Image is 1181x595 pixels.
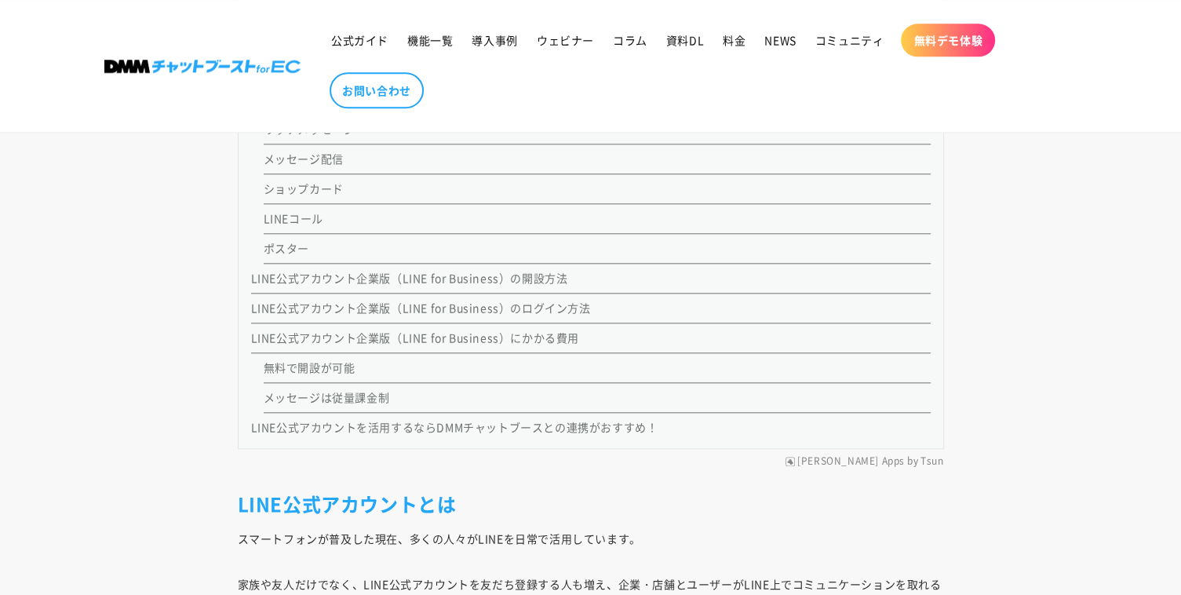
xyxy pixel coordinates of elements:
[342,83,411,97] span: お問い合わせ
[264,360,355,375] a: 無料で開設が可能
[920,455,943,468] a: Tsun
[330,72,424,108] a: お問い合わせ
[472,33,517,47] span: 導入事例
[264,181,344,196] a: ショップカード
[264,210,323,226] a: LINEコール
[251,330,579,345] a: LINE公式アカウント企業版（LINE for Business）にかかる費用
[786,457,795,466] img: RuffRuff Apps
[755,24,805,57] a: NEWS
[462,24,527,57] a: 導入事例
[657,24,713,57] a: 資料DL
[264,240,309,256] a: ポスター
[331,33,388,47] span: 公式ガイド
[764,33,796,47] span: NEWS
[806,24,894,57] a: コミュニティ
[398,24,462,57] a: 機能一覧
[901,24,995,57] a: 無料デモ体験
[666,33,704,47] span: 資料DL
[251,300,591,316] a: LINE公式アカウント企業版（LINE for Business）のログイン方法
[537,33,594,47] span: ウェビナー
[238,527,944,549] p: スマートフォンが普及した現在、多くの人々がLINEを日常で活用しています。
[407,33,453,47] span: 機能一覧
[527,24,603,57] a: ウェビナー
[797,455,905,468] a: [PERSON_NAME] Apps
[264,151,344,166] a: メッセージ配信
[104,60,301,73] img: 株式会社DMM Boost
[907,455,918,468] span: by
[613,33,647,47] span: コラム
[238,491,944,516] h2: LINE公式アカウントとは
[713,24,755,57] a: 料金
[913,33,982,47] span: 無料デモ体験
[251,270,568,286] a: LINE公式アカウント企業版（LINE for Business）の開設方法
[603,24,657,57] a: コラム
[264,121,355,137] a: リッチメッセージ
[815,33,884,47] span: コミュニティ
[723,33,745,47] span: 料金
[322,24,398,57] a: 公式ガイド
[264,389,390,405] a: メッセージは従量課金制
[251,419,658,435] a: LINE公式アカウントを活用するならDMMチャットブースとの連携がおすすめ！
